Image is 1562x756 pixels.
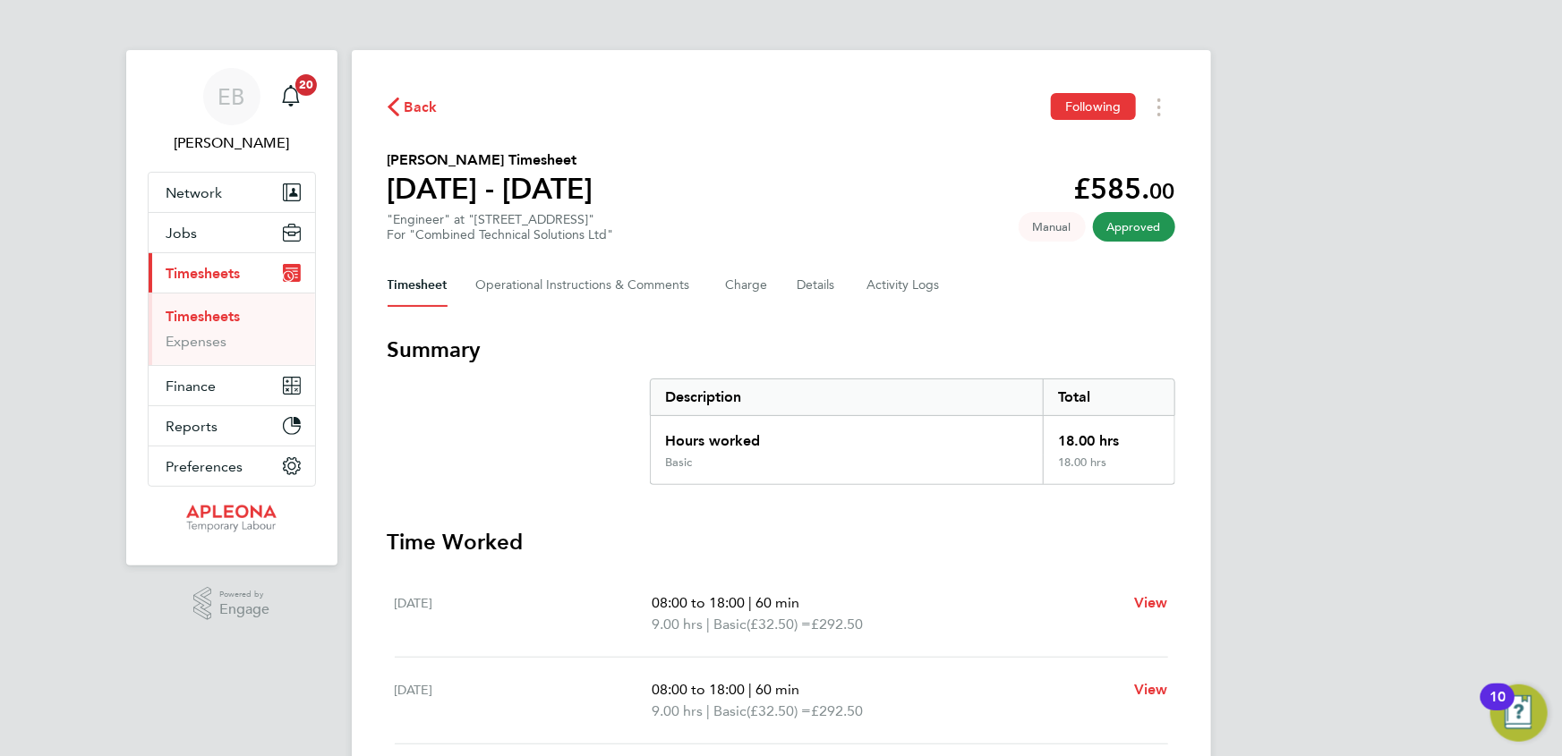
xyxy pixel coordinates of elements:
[166,184,223,201] span: Network
[726,264,769,307] button: Charge
[388,171,593,207] h1: [DATE] - [DATE]
[1134,679,1168,701] a: View
[867,264,943,307] button: Activity Logs
[388,149,593,171] h2: [PERSON_NAME] Timesheet
[1043,455,1174,484] div: 18.00 hrs
[747,616,811,633] span: (£32.50) =
[186,505,277,533] img: apleona-logo-retina.png
[798,264,839,307] button: Details
[476,264,697,307] button: Operational Instructions & Comments
[1150,178,1175,204] span: 00
[166,418,218,435] span: Reports
[811,702,863,719] span: £292.50
[706,702,710,719] span: |
[388,96,438,118] button: Back
[652,594,745,611] span: 08:00 to 18:00
[149,406,315,446] button: Reports
[755,594,799,611] span: 60 min
[149,173,315,212] button: Network
[149,213,315,252] button: Jobs
[747,702,811,719] span: (£32.50) =
[1043,416,1174,455] div: 18.00 hrs
[166,308,241,325] a: Timesheets
[166,458,243,475] span: Preferences
[148,68,316,154] a: EB[PERSON_NAME]
[1143,93,1175,121] button: Timesheets Menu
[126,50,337,565] nav: Main navigation
[1489,697,1506,720] div: 10
[1134,594,1168,611] span: View
[273,68,309,125] a: 20
[1490,684,1548,742] button: Open Resource Center, 10 new notifications
[148,132,316,154] span: Elaine Butler
[149,446,315,486] button: Preferences
[652,702,703,719] span: 9.00 hrs
[1074,172,1175,206] app-decimal: £585.
[748,681,752,698] span: |
[1134,681,1168,698] span: View
[388,336,1175,364] h3: Summary
[713,614,747,635] span: Basic
[166,378,217,395] span: Finance
[166,265,241,282] span: Timesheets
[1093,212,1175,242] span: This timesheet has been approved.
[193,587,269,621] a: Powered byEngage
[755,681,799,698] span: 60 min
[650,378,1175,485] div: Summary
[218,85,245,108] span: EB
[149,366,315,405] button: Finance
[811,616,863,633] span: £292.50
[388,212,614,242] div: "Engineer" at "[STREET_ADDRESS]"
[1065,98,1121,115] span: Following
[166,225,198,242] span: Jobs
[388,227,614,242] div: For "Combined Technical Solutions Ltd"
[651,379,1044,415] div: Description
[295,74,317,96] span: 20
[149,293,315,365] div: Timesheets
[1043,379,1174,415] div: Total
[706,616,710,633] span: |
[1051,93,1135,120] button: Following
[148,505,316,533] a: Go to home page
[1019,212,1086,242] span: This timesheet was manually created.
[149,253,315,293] button: Timesheets
[219,602,269,617] span: Engage
[395,679,653,722] div: [DATE]
[652,616,703,633] span: 9.00 hrs
[652,681,745,698] span: 08:00 to 18:00
[219,587,269,602] span: Powered by
[665,455,692,470] div: Basic
[1134,592,1168,614] a: View
[405,97,438,118] span: Back
[388,264,448,307] button: Timesheet
[166,333,227,350] a: Expenses
[651,416,1044,455] div: Hours worked
[388,528,1175,556] h3: Time Worked
[713,701,747,722] span: Basic
[395,592,653,635] div: [DATE]
[748,594,752,611] span: |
